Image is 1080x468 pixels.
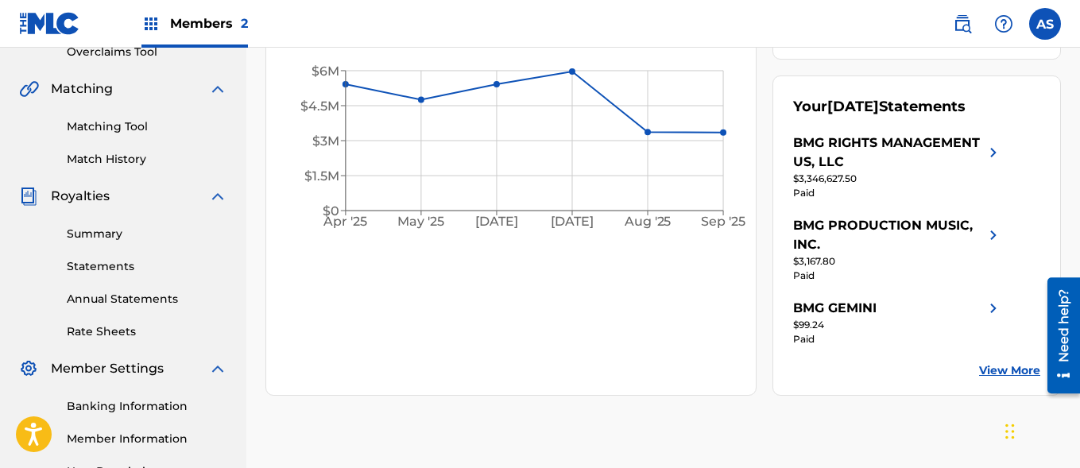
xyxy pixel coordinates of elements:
[984,299,1003,318] img: right chevron icon
[304,168,339,184] tspan: $1.5M
[552,215,594,230] tspan: [DATE]
[793,332,1003,346] div: Paid
[984,133,1003,172] img: right chevron icon
[170,14,248,33] span: Members
[67,118,227,135] a: Matching Tool
[1029,8,1061,40] div: User Menu
[793,216,984,254] div: BMG PRODUCTION MUSIC, INC.
[67,398,227,415] a: Banking Information
[793,299,1003,346] a: BMG GEMINIright chevron icon$99.24Paid
[67,151,227,168] a: Match History
[793,172,1003,186] div: $3,346,627.50
[19,79,39,99] img: Matching
[19,359,38,378] img: Member Settings
[793,133,1003,200] a: BMG RIGHTS MANAGEMENT US, LLCright chevron icon$3,346,627.50Paid
[984,216,1003,254] img: right chevron icon
[793,133,984,172] div: BMG RIGHTS MANAGEMENT US, LLC
[946,8,978,40] a: Public Search
[19,12,80,35] img: MLC Logo
[67,258,227,275] a: Statements
[793,254,1003,269] div: $3,167.80
[702,215,746,230] tspan: Sep '25
[67,291,227,307] a: Annual Statements
[827,98,879,115] span: [DATE]
[793,216,1003,283] a: BMG PRODUCTION MUSIC, INC.right chevron icon$3,167.80Paid
[67,226,227,242] a: Summary
[793,96,966,118] div: Your Statements
[1005,408,1015,455] div: Drag
[988,8,1020,40] div: Help
[51,359,164,378] span: Member Settings
[208,79,227,99] img: expand
[1001,392,1080,468] iframe: Chat Widget
[312,133,339,149] tspan: $3M
[208,359,227,378] img: expand
[1035,272,1080,400] iframe: Resource Center
[19,187,38,206] img: Royalties
[67,44,227,60] a: Overclaims Tool
[323,215,368,230] tspan: Apr '25
[475,215,518,230] tspan: [DATE]
[624,215,672,230] tspan: Aug '25
[793,318,1003,332] div: $99.24
[241,16,248,31] span: 2
[208,187,227,206] img: expand
[141,14,161,33] img: Top Rightsholders
[323,203,339,219] tspan: $0
[793,299,877,318] div: BMG GEMINI
[312,64,339,79] tspan: $6M
[398,215,445,230] tspan: May '25
[300,99,339,114] tspan: $4.5M
[51,79,113,99] span: Matching
[953,14,972,33] img: search
[793,186,1003,200] div: Paid
[67,431,227,447] a: Member Information
[994,14,1013,33] img: help
[979,362,1040,379] a: View More
[793,269,1003,283] div: Paid
[51,187,110,206] span: Royalties
[67,323,227,340] a: Rate Sheets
